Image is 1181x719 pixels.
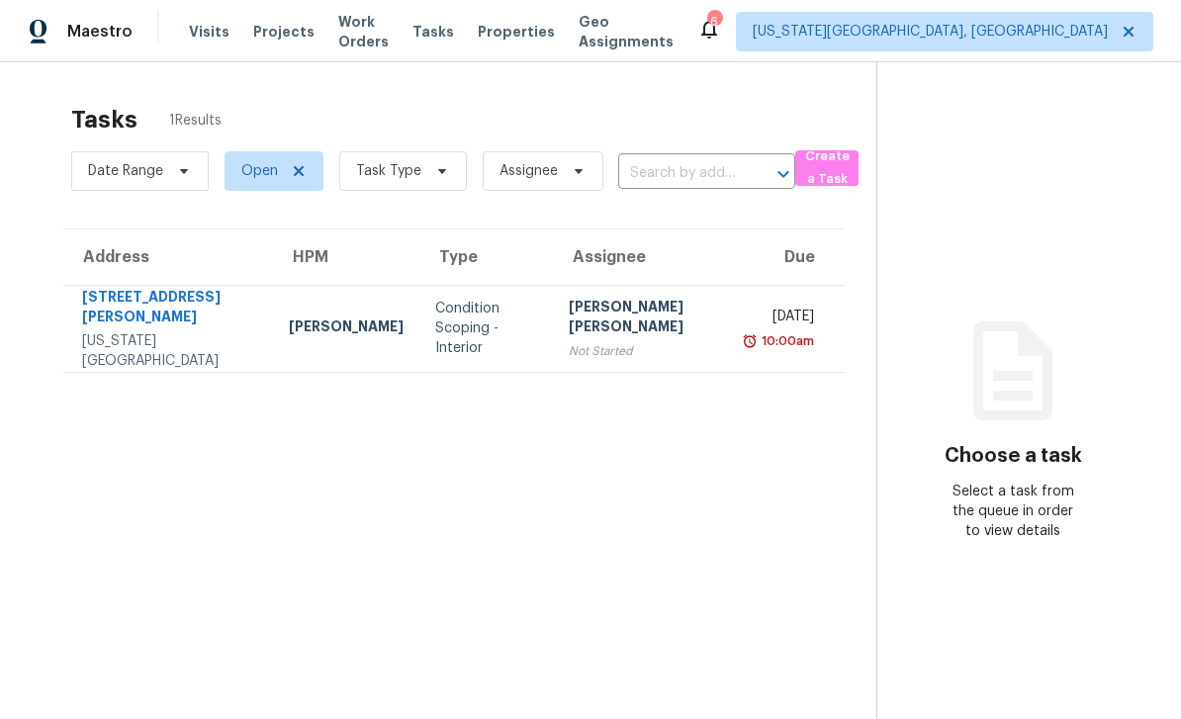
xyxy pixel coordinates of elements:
[435,299,537,358] div: Condition Scoping - Interior
[758,331,814,351] div: 10:00am
[241,161,278,181] span: Open
[579,12,674,51] span: Geo Assignments
[945,482,1081,541] div: Select a task from the queue in order to view details
[805,145,849,191] span: Create a Task
[795,150,859,186] button: Create a Task
[753,22,1108,42] span: [US_STATE][GEOGRAPHIC_DATA], [GEOGRAPHIC_DATA]
[82,331,257,371] div: [US_STATE][GEOGRAPHIC_DATA]
[736,229,844,285] th: Due
[618,158,740,189] input: Search by address
[945,446,1082,466] h3: Choose a task
[82,287,257,331] div: [STREET_ADDRESS][PERSON_NAME]
[412,25,454,39] span: Tasks
[71,110,137,130] h2: Tasks
[742,331,758,351] img: Overdue Alarm Icon
[273,229,419,285] th: HPM
[569,297,721,341] div: [PERSON_NAME] [PERSON_NAME]
[289,316,404,341] div: [PERSON_NAME]
[338,12,389,51] span: Work Orders
[419,229,553,285] th: Type
[752,307,813,331] div: [DATE]
[88,161,163,181] span: Date Range
[356,161,421,181] span: Task Type
[553,229,737,285] th: Assignee
[169,111,222,131] span: 1 Results
[478,22,555,42] span: Properties
[67,22,133,42] span: Maestro
[569,341,721,361] div: Not Started
[63,229,273,285] th: Address
[189,22,229,42] span: Visits
[253,22,315,42] span: Projects
[500,161,558,181] span: Assignee
[770,160,797,188] button: Open
[707,12,721,32] div: 6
